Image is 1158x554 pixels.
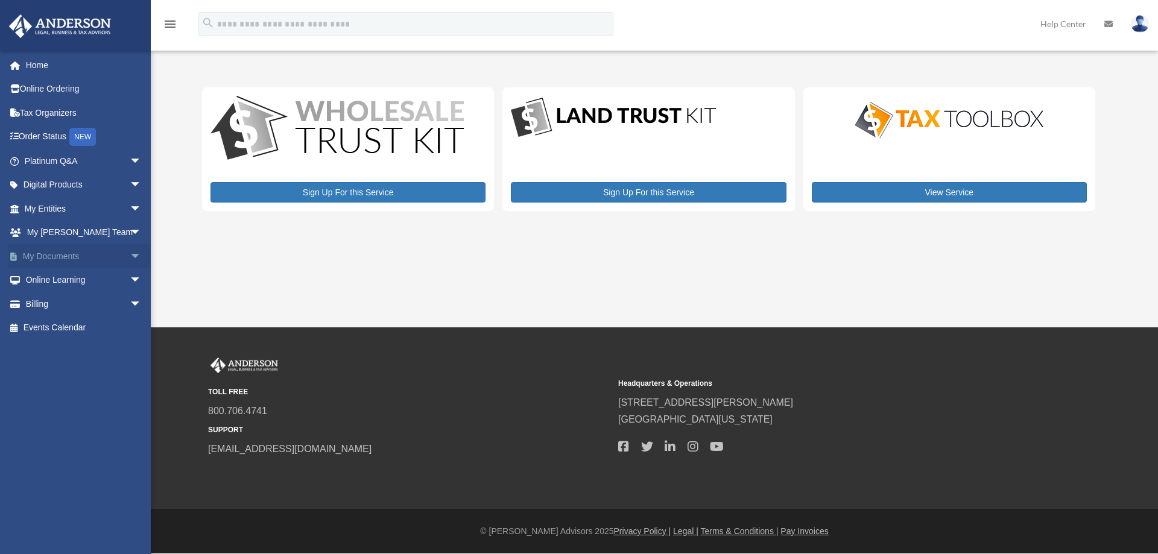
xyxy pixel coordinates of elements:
a: Privacy Policy | [614,526,671,536]
small: Headquarters & Operations [618,377,1020,390]
img: LandTrust_lgo-1.jpg [511,96,716,140]
a: Tax Organizers [8,101,160,125]
a: My [PERSON_NAME] Teamarrow_drop_down [8,221,160,245]
i: menu [163,17,177,31]
img: User Pic [1131,15,1149,33]
span: arrow_drop_down [130,197,154,221]
a: Events Calendar [8,316,160,340]
span: arrow_drop_down [130,292,154,316]
img: WS-Trust-Kit-lgo-1.jpg [210,96,464,163]
a: Digital Productsarrow_drop_down [8,173,154,197]
small: TOLL FREE [208,386,610,398]
span: arrow_drop_down [130,149,154,174]
span: arrow_drop_down [130,268,154,293]
span: arrow_drop_down [130,244,154,269]
a: Home [8,53,160,77]
a: View Service [812,182,1087,203]
a: Legal | [673,526,698,536]
a: Online Learningarrow_drop_down [8,268,160,292]
a: Pay Invoices [780,526,828,536]
a: [GEOGRAPHIC_DATA][US_STATE] [618,414,773,424]
a: Online Ordering [8,77,160,101]
img: Anderson Advisors Platinum Portal [208,357,280,373]
span: arrow_drop_down [130,173,154,198]
i: search [201,16,215,30]
a: 800.706.4741 [208,406,267,416]
img: Anderson Advisors Platinum Portal [5,14,115,38]
a: menu [163,21,177,31]
a: [STREET_ADDRESS][PERSON_NAME] [618,397,793,408]
span: arrow_drop_down [130,221,154,245]
a: [EMAIL_ADDRESS][DOMAIN_NAME] [208,444,372,454]
a: My Entitiesarrow_drop_down [8,197,160,221]
a: Order StatusNEW [8,125,160,150]
a: Sign Up For this Service [511,182,786,203]
div: © [PERSON_NAME] Advisors 2025 [151,524,1158,539]
a: Billingarrow_drop_down [8,292,160,316]
a: My Documentsarrow_drop_down [8,244,160,268]
a: Terms & Conditions | [701,526,779,536]
small: SUPPORT [208,424,610,436]
a: Sign Up For this Service [210,182,486,203]
div: NEW [69,128,96,146]
a: Platinum Q&Aarrow_drop_down [8,149,160,173]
